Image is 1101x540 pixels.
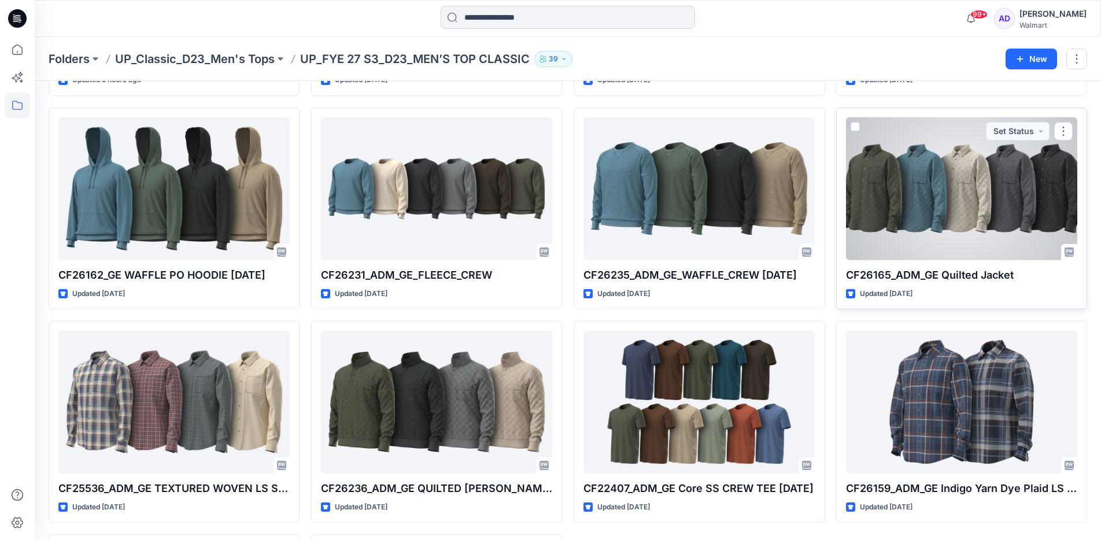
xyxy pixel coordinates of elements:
p: Updated [DATE] [597,501,650,513]
a: Folders [49,51,90,67]
p: CF26235_ADM_GE_WAFFLE_CREW [DATE] [583,267,815,283]
p: Updated [DATE] [860,501,912,513]
p: CF26236_ADM_GE QUILTED [PERSON_NAME] [321,480,552,497]
a: CF25536_ADM_GE TEXTURED WOVEN LS SHIRT 09OCT25 [58,331,290,473]
p: CF26165_ADM_GE Quilted Jacket [846,267,1077,283]
a: CF26231_ADM_GE_FLEECE_CREW [321,117,552,260]
p: CF25536_ADM_GE TEXTURED WOVEN LS SHIRT [DATE] [58,480,290,497]
span: 99+ [970,10,988,19]
a: CF22407_ADM_GE Core SS CREW TEE 09OCT25 [583,331,815,473]
p: CF26162_GE WAFFLE PO HOODIE [DATE] [58,267,290,283]
button: 39 [534,51,572,67]
div: [PERSON_NAME] [1019,7,1087,21]
a: CF26162_GE WAFFLE PO HOODIE 10OCT25 [58,117,290,260]
p: 39 [549,53,558,65]
div: Walmart [1019,21,1087,29]
p: CF26159_ADM_GE Indigo Yarn Dye Plaid LS Shirt [DATE] [846,480,1077,497]
p: Updated [DATE] [72,288,125,300]
p: Updated [DATE] [335,288,387,300]
div: AD [994,8,1015,29]
button: New [1006,49,1057,69]
a: CF26235_ADM_GE_WAFFLE_CREW 10OCT25 [583,117,815,260]
a: UP_Classic_D23_Men's Tops [115,51,275,67]
p: UP_FYE 27 S3_D23_MEN’S TOP CLASSIC [300,51,530,67]
a: CF26236_ADM_GE QUILTED PO [321,331,552,473]
p: Updated [DATE] [335,501,387,513]
p: CF26231_ADM_GE_FLEECE_CREW [321,267,552,283]
p: Updated [DATE] [72,501,125,513]
p: CF22407_ADM_GE Core SS CREW TEE [DATE] [583,480,815,497]
p: Updated [DATE] [597,288,650,300]
p: Updated [DATE] [860,288,912,300]
a: CF26159_ADM_GE Indigo Yarn Dye Plaid LS Shirt 09OCT25 [846,331,1077,473]
a: CF26165_ADM_GE Quilted Jacket [846,117,1077,260]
